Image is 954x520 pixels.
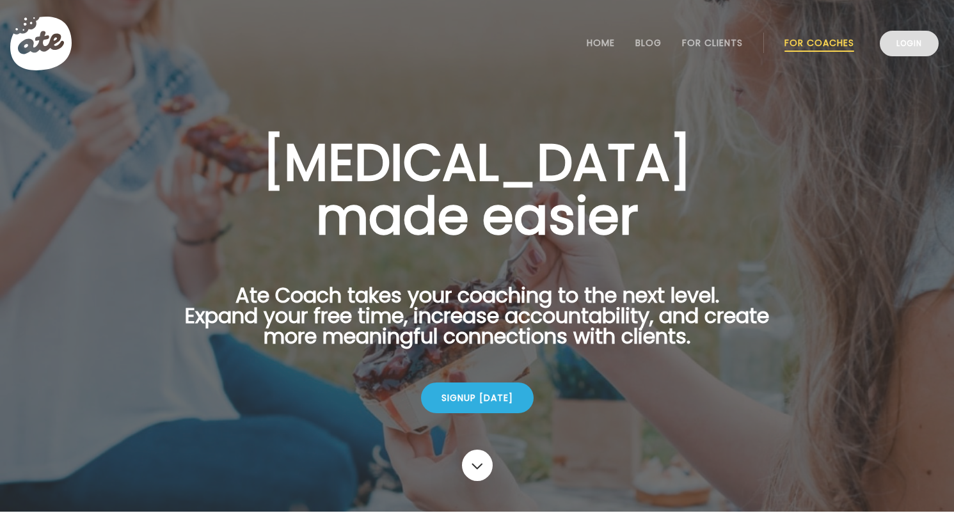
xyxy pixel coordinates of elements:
[880,31,939,56] a: Login
[682,38,743,48] a: For Clients
[165,136,790,243] h1: [MEDICAL_DATA] made easier
[784,38,854,48] a: For Coaches
[165,285,790,362] p: Ate Coach takes your coaching to the next level. Expand your free time, increase accountability, ...
[635,38,662,48] a: Blog
[421,382,534,413] div: Signup [DATE]
[587,38,615,48] a: Home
